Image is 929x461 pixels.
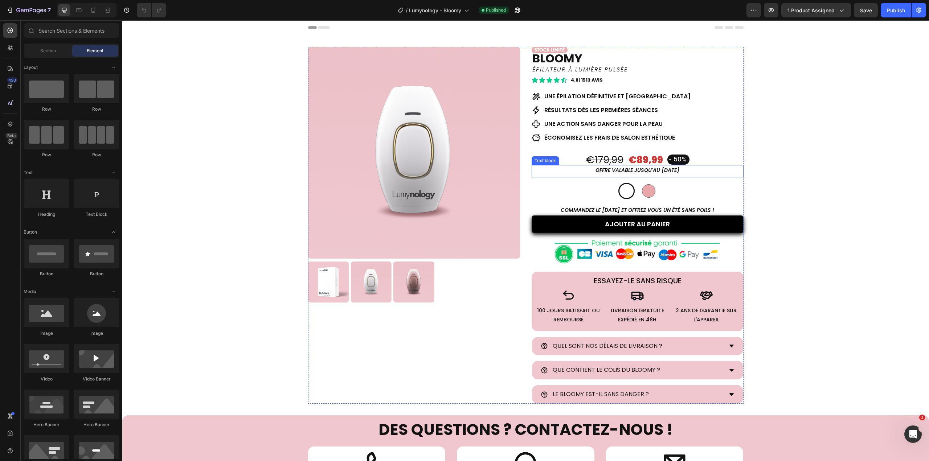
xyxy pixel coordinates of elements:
span: Lumynology - Bloomy [409,7,461,14]
div: - [545,134,551,144]
div: Row [24,152,69,158]
div: 50% [551,134,565,144]
div: Publish [887,7,905,14]
div: Text block [411,137,435,144]
img: Payement_securise_fr_klarna_e889c518-28b2-461a-93ac-57d02431d135.png [430,219,600,245]
span: Toggle open [108,286,119,297]
div: Image [24,330,69,337]
p: Résultats dès les premières séances [422,86,568,94]
img: BLOOMY - Lumynology [228,241,269,282]
div: Hero Banner [24,421,69,428]
span: / [406,7,408,14]
div: Button [74,271,119,277]
span: Text [24,169,33,176]
img: limit_1.png [409,26,445,33]
p: que contient le colis du Bloomy ? [430,345,538,355]
button: Publish [881,3,911,17]
div: €179,99 [463,132,502,147]
div: Text Block [74,211,119,218]
img: BLOOMY - Lumynology [186,26,398,238]
div: Video [24,376,69,382]
p: Une action sans danger pour la peau [422,99,568,108]
div: Heading [24,211,69,218]
span: 1 [919,415,925,420]
button: 7 [3,3,54,17]
div: Row [74,106,119,112]
span: Toggle open [108,62,119,73]
div: Row [74,152,119,158]
p: LIVRAISON GRATUITE EXPÉDIÉ EN 48H [482,286,548,304]
span: Layout [24,64,38,71]
p: 4.8| 1513 AVIS [449,55,480,64]
span: Save [860,7,872,13]
span: Media [24,288,36,295]
p: Une épilation définitive et [GEOGRAPHIC_DATA] [422,72,568,81]
p: OFFRE valable jusqu'au [DATE] [410,145,621,155]
span: Toggle open [108,167,119,178]
span: Element [87,48,103,54]
div: Hero Banner [74,421,119,428]
h1: BLOOMY [409,30,621,46]
div: Undo/Redo [137,3,166,17]
p: Quel sont nos délais de livraison ? [430,321,540,331]
p: Le Bloomy est-il sans danger ? [430,369,527,379]
div: Button [24,271,69,277]
button: Save [854,3,878,17]
p: essayez-le sans risque [410,256,621,265]
div: Beta [5,133,17,139]
input: Search Sections & Elements [24,23,119,38]
span: Section [40,48,56,54]
iframe: Design area [122,20,929,461]
div: Video Banner [74,376,119,382]
iframe: Intercom live chat [904,425,922,443]
div: 450 [7,77,17,83]
p: 100 JOURS SATISFAIT OU REMBOURSÉ [414,286,479,304]
button: AJOUTER AU PANIER [409,195,621,213]
img: BLOOMY - Lumynology [185,241,226,282]
img: BLOOMY - Lumynology [271,241,312,282]
button: 1 product assigned [781,3,851,17]
span: Button [24,229,37,235]
p: 7 [48,6,51,15]
div: Row [24,106,69,112]
span: Toggle open [108,226,119,238]
p: Économisez les frais de salon esthétique [422,113,568,122]
p: épilateur à lumière pulsée [410,44,621,55]
div: Image [74,330,119,337]
p: 2 ANS DE GARANTIE SUR L'APPAREIL [551,286,617,304]
span: Published [486,7,506,13]
div: €89,99 [506,132,541,147]
p: Commandez le [DATE] et offrez vous un été sans poils ! [410,185,621,194]
span: 1 product assigned [787,7,835,14]
div: AJOUTER AU PANIER [483,198,548,210]
p: des questions ? Contactez-nous ! [1,399,806,420]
